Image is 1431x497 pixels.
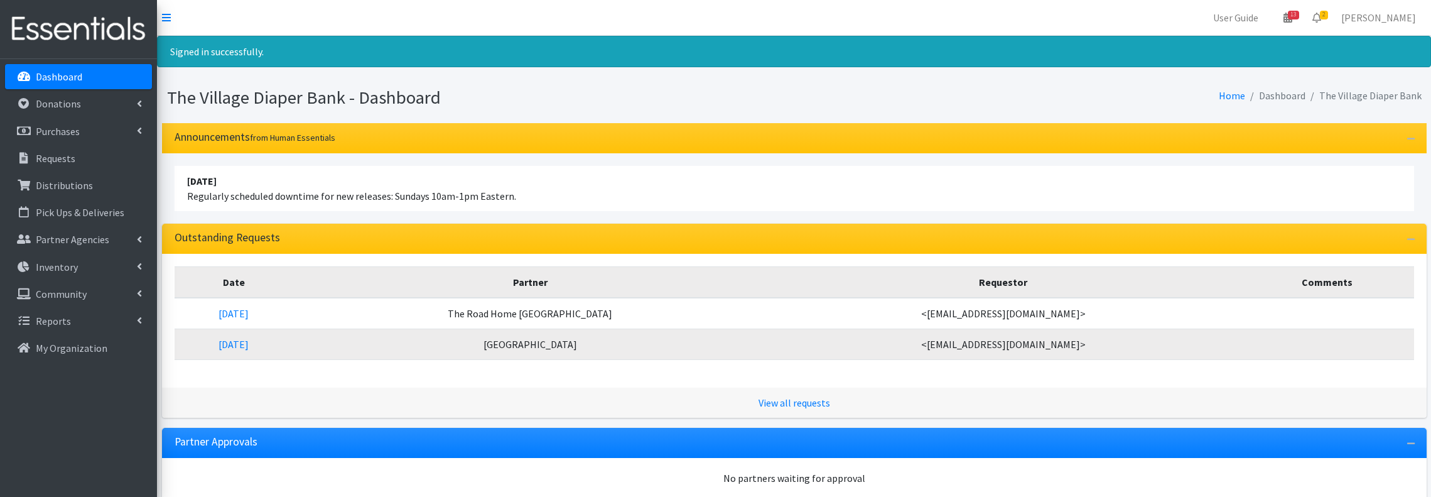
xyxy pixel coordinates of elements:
a: 13 [1273,5,1302,30]
a: Distributions [5,173,152,198]
a: Pick Ups & Deliveries [5,200,152,225]
strong: [DATE] [187,175,217,187]
img: HumanEssentials [5,8,152,50]
p: Dashboard [36,70,82,83]
a: View all requests [759,396,830,409]
a: My Organization [5,336,152,361]
td: [GEOGRAPHIC_DATA] [293,329,767,359]
td: <[EMAIL_ADDRESS][DOMAIN_NAME]> [767,329,1240,359]
h1: The Village Diaper Bank - Dashboard [167,87,790,109]
a: Purchases [5,119,152,144]
p: Pick Ups & Deliveries [36,206,124,219]
a: Requests [5,146,152,171]
li: The Village Diaper Bank [1305,87,1422,105]
p: My Organization [36,342,107,354]
h3: Announcements [175,131,335,144]
a: Donations [5,91,152,116]
small: from Human Essentials [250,132,335,143]
h3: Outstanding Requests [175,231,280,244]
li: Dashboard [1245,87,1305,105]
a: [PERSON_NAME] [1331,5,1426,30]
p: Inventory [36,261,78,273]
a: User Guide [1203,5,1268,30]
td: The Road Home [GEOGRAPHIC_DATA] [293,298,767,329]
a: Community [5,281,152,307]
p: Distributions [36,179,93,192]
th: Date [175,266,294,298]
h3: Partner Approvals [175,435,257,449]
div: Signed in successfully. [157,36,1431,67]
a: Partner Agencies [5,227,152,252]
td: <[EMAIL_ADDRESS][DOMAIN_NAME]> [767,298,1240,329]
p: Community [36,288,87,300]
th: Partner [293,266,767,298]
a: Dashboard [5,64,152,89]
a: Home [1219,89,1245,102]
th: Comments [1240,266,1414,298]
p: Donations [36,97,81,110]
a: [DATE] [219,338,249,351]
a: 2 [1302,5,1331,30]
p: Reports [36,315,71,327]
span: 2 [1320,11,1328,19]
th: Requestor [767,266,1240,298]
div: No partners waiting for approval [175,471,1414,486]
li: Regularly scheduled downtime for new releases: Sundays 10am-1pm Eastern. [175,166,1414,211]
p: Requests [36,152,75,165]
span: 13 [1288,11,1299,19]
p: Purchases [36,125,80,138]
a: Reports [5,309,152,334]
p: Partner Agencies [36,233,109,246]
a: [DATE] [219,307,249,320]
a: Inventory [5,254,152,280]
